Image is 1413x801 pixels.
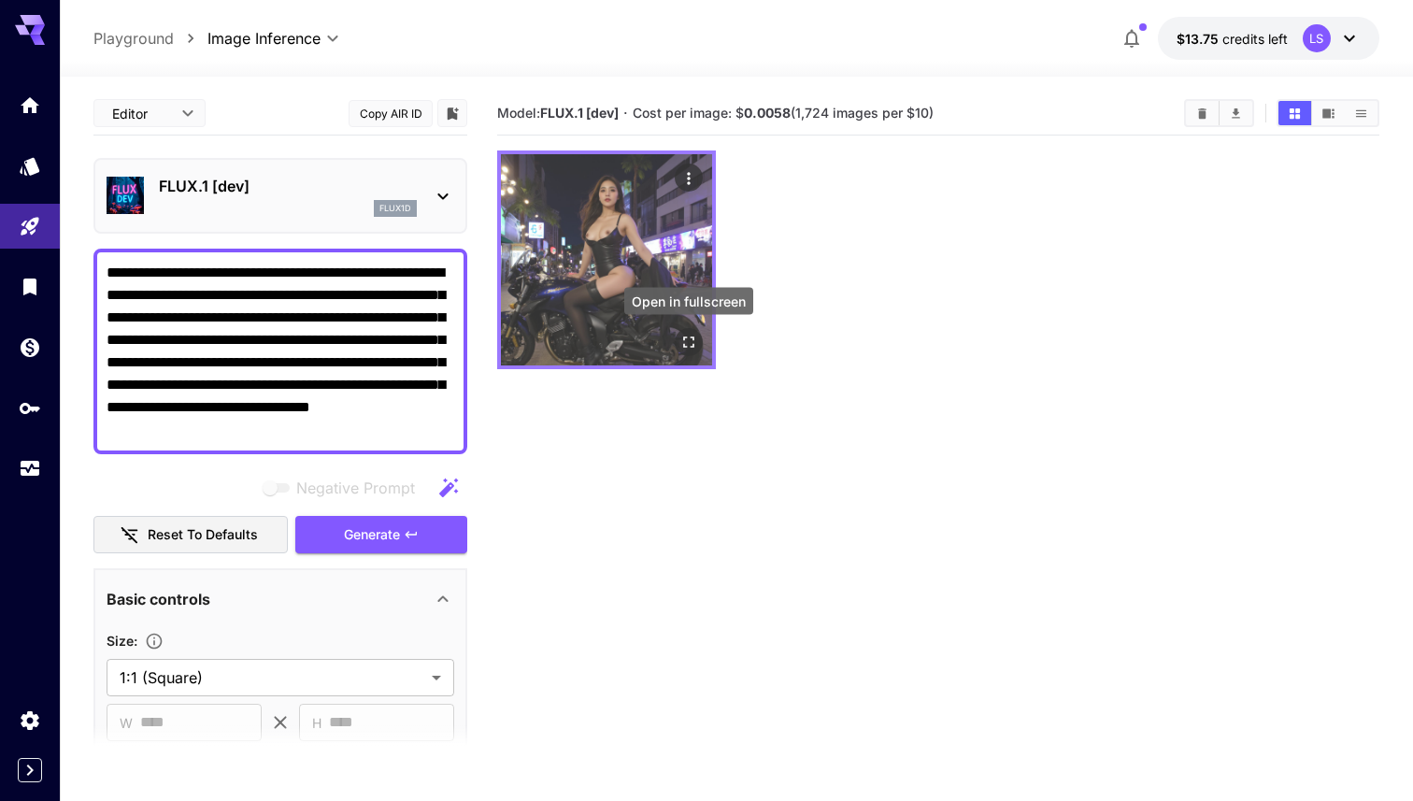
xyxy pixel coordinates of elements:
div: FLUX.1 [dev]flux1d [107,167,454,224]
div: Open in fullscreen [624,288,753,315]
span: Image Inference [207,27,321,50]
button: Download All [1220,101,1252,125]
button: Add to library [444,102,461,124]
span: H [312,712,321,734]
img: 2Q== [501,154,712,365]
button: Adjust the dimensions of the generated image by specifying its width and height in pixels, or sel... [137,632,171,651]
p: Basic controls [107,588,210,610]
span: Negative Prompt [296,477,415,499]
div: Clear ImagesDownload All [1184,99,1254,127]
nav: breadcrumb [93,27,207,50]
span: credits left [1222,31,1288,47]
div: Home [19,93,41,117]
span: W [120,712,133,734]
button: Show images in list view [1345,101,1377,125]
span: Generate [344,523,400,547]
div: Usage [19,457,41,480]
b: FLUX.1 [dev] [540,105,619,121]
div: API Keys [19,396,41,420]
div: Playground [19,215,41,238]
div: LS [1303,24,1331,52]
p: · [623,102,628,124]
div: Models [19,154,41,178]
div: Library [19,275,41,298]
a: Playground [93,27,174,50]
div: $13.74918 [1177,29,1288,49]
button: $13.74918LS [1158,17,1379,60]
p: FLUX.1 [dev] [159,175,417,197]
button: Show images in video view [1312,101,1345,125]
span: Model: [497,105,619,121]
p: flux1d [379,202,411,215]
div: Show images in grid viewShow images in video viewShow images in list view [1277,99,1379,127]
span: Size : [107,633,137,649]
span: Negative prompts are not compatible with the selected model. [259,476,430,499]
button: Copy AIR ID [349,100,433,127]
span: Cost per image: $ (1,724 images per $10) [633,105,934,121]
button: Generate [295,516,467,554]
div: Basic controls [107,577,454,622]
span: $13.75 [1177,31,1222,47]
div: Wallet [19,336,41,359]
div: Settings [19,708,41,732]
button: Expand sidebar [18,758,42,782]
span: Editor [112,104,170,123]
button: Reset to defaults [93,516,288,554]
button: Clear Images [1186,101,1219,125]
span: 1:1 (Square) [120,666,424,689]
div: Actions [675,164,703,192]
div: Open in fullscreen [675,328,703,356]
button: Show images in grid view [1278,101,1311,125]
b: 0.0058 [744,105,791,121]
